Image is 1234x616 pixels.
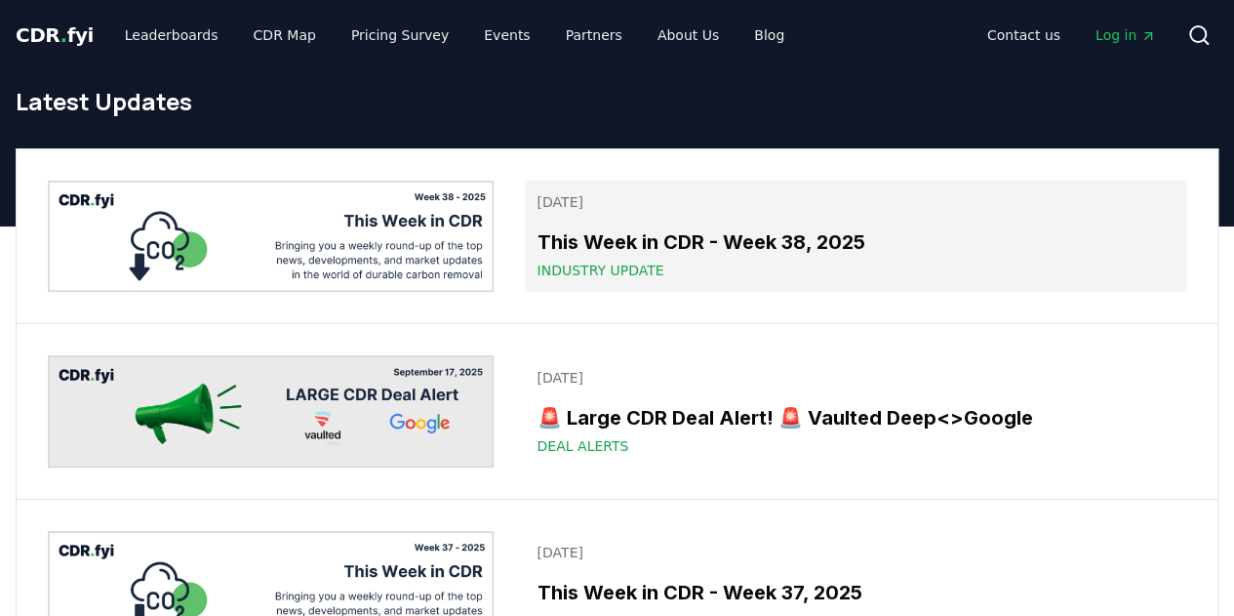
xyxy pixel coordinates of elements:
p: [DATE] [537,543,1174,562]
a: CDR.fyi [16,21,94,49]
a: Leaderboards [109,18,234,53]
a: Log in [1080,18,1172,53]
a: Blog [738,18,800,53]
span: CDR fyi [16,23,94,47]
a: Events [468,18,545,53]
h3: This Week in CDR - Week 37, 2025 [537,578,1174,607]
h1: Latest Updates [16,86,1218,117]
a: [DATE]🚨 Large CDR Deal Alert! 🚨 Vaulted Deep<>GoogleDeal Alerts [525,356,1186,468]
span: Log in [1095,25,1156,45]
h3: This Week in CDR - Week 38, 2025 [537,227,1174,257]
p: [DATE] [537,368,1174,388]
img: This Week in CDR - Week 38, 2025 blog post image [48,181,494,292]
a: Pricing Survey [336,18,464,53]
span: Industry Update [537,261,663,280]
nav: Main [972,18,1172,53]
h3: 🚨 Large CDR Deal Alert! 🚨 Vaulted Deep<>Google [537,403,1174,432]
a: About Us [642,18,735,53]
span: Deal Alerts [537,436,628,456]
a: [DATE]This Week in CDR - Week 38, 2025Industry Update [525,181,1186,292]
a: CDR Map [238,18,332,53]
span: . [60,23,67,47]
a: Contact us [972,18,1076,53]
a: Partners [550,18,638,53]
p: [DATE] [537,192,1174,212]
nav: Main [109,18,800,53]
img: 🚨 Large CDR Deal Alert! 🚨 Vaulted Deep<>Google blog post image [48,355,494,467]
